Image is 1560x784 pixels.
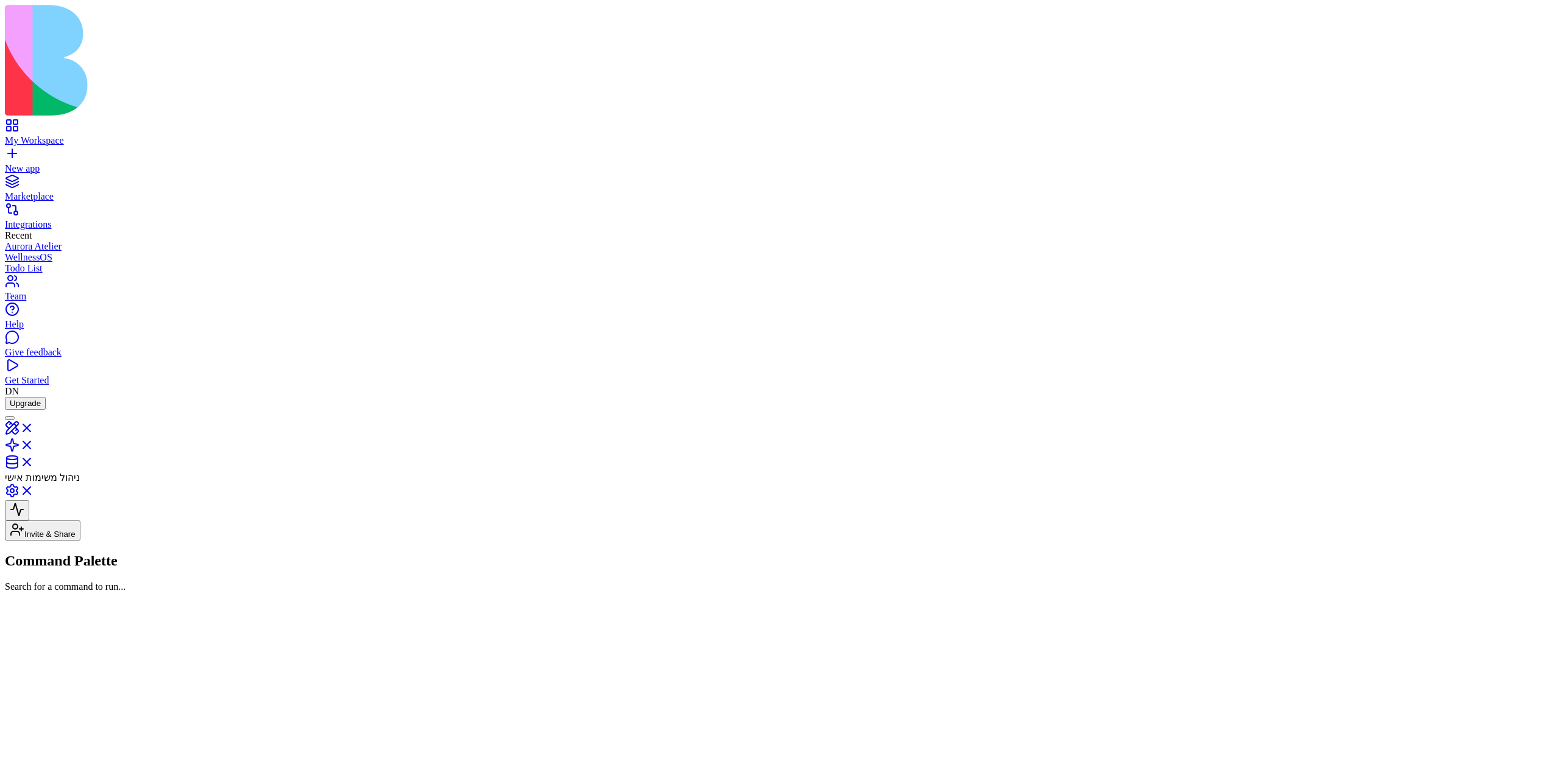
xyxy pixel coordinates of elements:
button: Invite & Share [5,520,80,541]
span: DN [5,386,19,396]
a: Upgrade [5,397,46,408]
a: Get Started [5,364,1555,386]
div: New app [5,163,1555,174]
a: Todo List [5,263,1555,274]
h2: Command Palette [5,553,1555,569]
div: My Workspace [5,135,1555,146]
a: WellnessOS [5,252,1555,263]
div: Help [5,319,1555,330]
div: Get Started [5,375,1555,386]
a: Marketplace [5,180,1555,202]
button: Upgrade [5,397,46,410]
span: Recent [5,230,32,240]
a: Give feedback [5,336,1555,358]
div: Team [5,291,1555,302]
div: Give feedback [5,347,1555,358]
p: Search for a command to run... [5,581,1555,592]
a: Aurora Atelier [5,241,1555,252]
a: New app [5,152,1555,174]
a: Help [5,308,1555,330]
a: Integrations [5,208,1555,230]
img: logo [5,5,495,116]
a: Team [5,280,1555,302]
span: ניהול משימות אישי [5,472,80,483]
div: Marketplace [5,191,1555,202]
a: My Workspace [5,124,1555,146]
div: Integrations [5,219,1555,230]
